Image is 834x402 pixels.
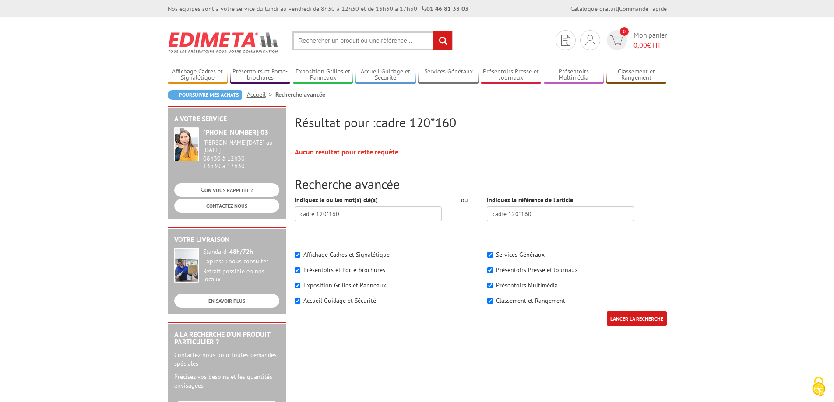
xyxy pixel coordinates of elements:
[174,350,279,368] p: Contactez-nous pour toutes demandes spéciales
[203,128,268,136] strong: [PHONE_NUMBER] 03
[174,183,279,197] a: ON VOUS RAPPELLE ?
[633,40,667,50] span: € HT
[455,196,474,204] div: ou
[433,31,452,50] input: rechercher
[168,26,279,59] img: Edimeta
[295,267,300,273] input: Présentoirs et Porte-brochures
[174,372,279,390] p: Précisez vos besoins et les quantités envisagées
[292,31,453,50] input: Rechercher un produit ou une référence...
[168,4,468,13] div: Nos équipes sont à votre service du lundi au vendredi de 8h30 à 12h30 et de 13h30 à 17h30
[487,283,493,288] input: Présentoirs Multimédia
[168,68,228,82] a: Affichage Cadres et Signalétique
[203,268,279,283] div: Retrait possible en nos locaux
[481,68,541,82] a: Présentoirs Presse et Journaux
[203,258,279,266] div: Express : nous consulter
[605,30,667,50] a: devis rapide 0 Mon panier 0,00€ HT
[487,267,493,273] input: Présentoirs Presse et Journaux
[174,199,279,213] a: CONTACTEZ-NOUS
[295,298,300,304] input: Accueil Guidage et Sécurité
[168,90,242,100] a: Poursuivre mes achats
[633,30,667,50] span: Mon panier
[247,91,275,98] a: Accueil
[174,127,199,161] img: widget-service.jpg
[570,4,667,13] div: |
[619,5,667,13] a: Commande rapide
[620,27,629,36] span: 0
[610,35,623,45] img: devis rapide
[570,5,618,13] a: Catalogue gratuit
[496,266,578,274] label: Présentoirs Presse et Journaux
[203,139,279,154] div: [PERSON_NAME][DATE] au [DATE]
[295,177,667,191] h2: Recherche avancée
[422,5,468,13] strong: 01 46 81 33 03
[174,236,279,244] h2: Votre livraison
[633,41,647,49] span: 0,00
[487,252,493,258] input: Services Généraux
[303,281,386,289] label: Exposition Grilles et Panneaux
[561,35,570,46] img: devis rapide
[607,311,667,326] input: LANCER LA RECHERCHE
[585,35,595,45] img: devis rapide
[303,297,376,304] label: Accueil Guidage et Sécurité
[293,68,353,82] a: Exposition Grilles et Panneaux
[295,252,300,258] input: Affichage Cadres et Signalétique
[808,376,830,398] img: Cookies (fenêtre modale)
[355,68,416,82] a: Accueil Guidage et Sécurité
[496,251,545,259] label: Services Généraux
[295,147,400,156] strong: Aucun résultat pour cette requête.
[606,68,667,82] a: Classement et Rangement
[487,196,573,204] label: Indiquez la référence de l'article
[803,372,834,402] button: Cookies (fenêtre modale)
[295,283,300,288] input: Exposition Grilles et Panneaux
[303,266,385,274] label: Présentoirs et Porte-brochures
[174,331,279,346] h2: A la recherche d'un produit particulier ?
[496,281,558,289] label: Présentoirs Multimédia
[418,68,479,82] a: Services Généraux
[203,248,279,256] div: Standard :
[230,68,291,82] a: Présentoirs et Porte-brochures
[376,114,456,131] span: cadre 120*160
[203,139,279,169] div: 08h30 à 12h30 13h30 à 17h30
[544,68,604,82] a: Présentoirs Multimédia
[229,248,253,255] strong: 48h/72h
[174,248,199,283] img: widget-livraison.jpg
[174,115,279,123] h2: A votre service
[174,294,279,308] a: EN SAVOIR PLUS
[275,90,325,99] li: Recherche avancée
[295,196,378,204] label: Indiquez le ou les mot(s) clé(s)
[496,297,565,304] label: Classement et Rangement
[487,298,493,304] input: Classement et Rangement
[303,251,390,259] label: Affichage Cadres et Signalétique
[295,115,667,129] h2: Résultat pour :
